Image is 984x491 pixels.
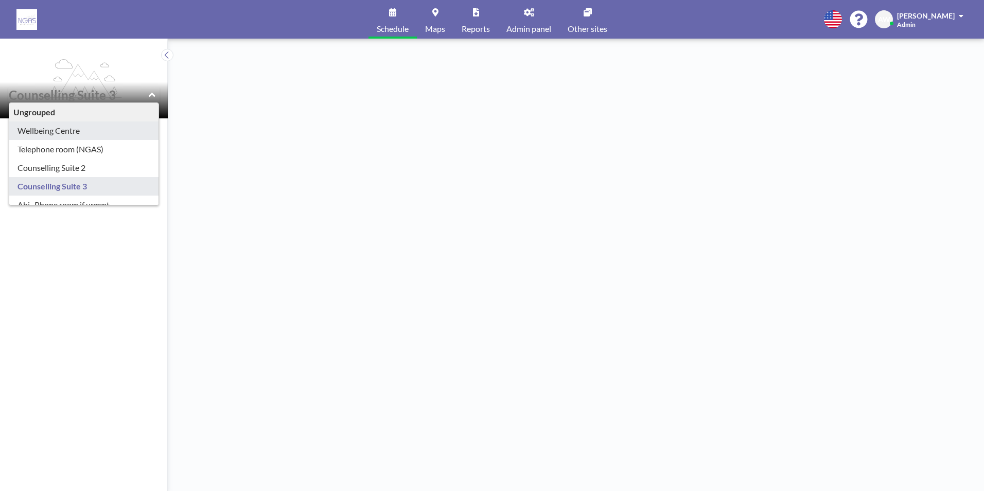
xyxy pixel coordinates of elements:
span: [PERSON_NAME] [897,11,955,20]
div: Ungrouped [9,103,159,121]
span: Reports [462,25,490,33]
span: Schedule [377,25,409,33]
div: Wellbeing Centre [9,121,159,140]
div: Counselling Suite 3 [9,177,159,196]
div: Abi- Phone room if urgent [9,196,159,214]
span: Maps [425,25,445,33]
div: Counselling Suite 2 [9,159,159,177]
span: Other sites [568,25,607,33]
span: Floor: 1 [8,103,36,113]
span: Admin panel [506,25,551,33]
span: AW [878,15,890,24]
input: Counselling Suite 3 [9,87,149,102]
img: organization-logo [16,9,37,30]
span: Admin [897,21,916,28]
div: Telephone room (NGAS) [9,140,159,159]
